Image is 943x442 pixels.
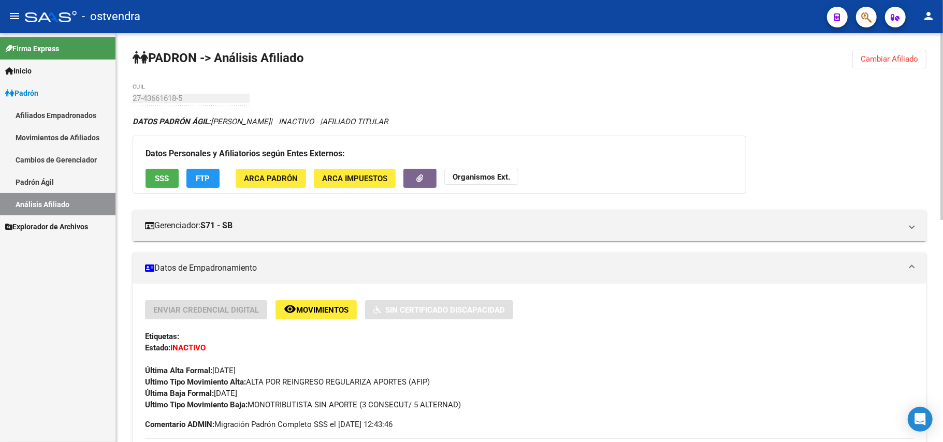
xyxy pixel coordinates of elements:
[145,400,248,409] strong: Ultimo Tipo Movimiento Baja:
[5,43,59,54] span: Firma Express
[284,303,296,315] mat-icon: remove_red_eye
[145,400,461,409] span: MONOTRIBUTISTA SIN APORTE (3 CONSECUT/ 5 ALTERNAD)
[82,5,140,28] span: - ostvendra
[322,174,387,183] span: ARCA Impuestos
[196,174,210,183] span: FTP
[145,377,246,387] strong: Ultimo Tipo Movimiento Alta:
[145,366,212,375] strong: Última Alta Formal:
[145,343,170,352] strong: Estado:
[145,366,236,375] span: [DATE]
[145,262,902,274] mat-panel-title: Datos de Empadronamiento
[861,54,918,64] span: Cambiar Afiliado
[5,221,88,232] span: Explorador de Archivos
[186,169,220,188] button: FTP
[153,305,259,315] span: Enviar Credencial Digital
[133,253,926,284] mat-expansion-panel-header: Datos de Empadronamiento
[444,169,518,185] button: Organismos Ext.
[852,50,926,68] button: Cambiar Afiliado
[155,174,169,183] span: SSS
[365,300,513,319] button: Sin Certificado Discapacidad
[322,117,388,126] span: AFILIADO TITULAR
[146,169,179,188] button: SSS
[8,10,21,22] mat-icon: menu
[236,169,306,188] button: ARCA Padrón
[145,332,179,341] strong: Etiquetas:
[170,343,206,352] strong: INACTIVO
[145,377,430,387] span: ALTA POR REINGRESO REGULARIZA APORTES (AFIP)
[146,146,733,161] h3: Datos Personales y Afiliatorios según Entes Externos:
[145,220,902,231] mat-panel-title: Gerenciador:
[922,10,935,22] mat-icon: person
[314,169,396,188] button: ARCA Impuestos
[453,172,510,182] strong: Organismos Ext.
[200,220,233,231] strong: S71 - SB
[5,65,32,77] span: Inicio
[145,300,267,319] button: Enviar Credencial Digital
[145,389,237,398] span: [DATE]
[5,87,38,99] span: Padrón
[145,389,214,398] strong: Última Baja Formal:
[133,210,926,241] mat-expansion-panel-header: Gerenciador:S71 - SB
[908,407,933,432] div: Open Intercom Messenger
[145,419,393,430] span: Migración Padrón Completo SSS el [DATE] 12:43:46
[133,117,388,126] i: | INACTIVO |
[385,305,505,315] span: Sin Certificado Discapacidad
[133,117,211,126] strong: DATOS PADRÓN ÁGIL:
[275,300,357,319] button: Movimientos
[244,174,298,183] span: ARCA Padrón
[133,117,270,126] span: [PERSON_NAME]
[145,420,214,429] strong: Comentario ADMIN:
[133,51,304,65] strong: PADRON -> Análisis Afiliado
[296,305,349,315] span: Movimientos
